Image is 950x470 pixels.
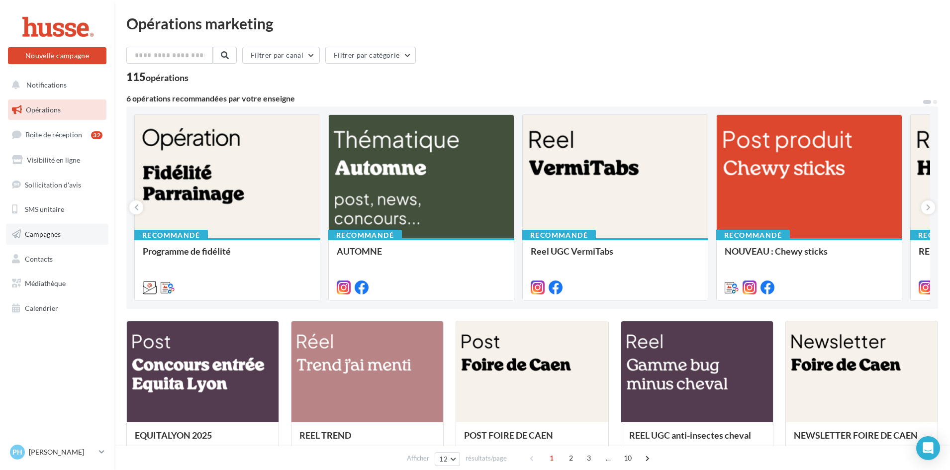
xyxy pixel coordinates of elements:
div: 115 [126,72,189,83]
span: résultats/page [466,454,507,463]
div: AUTOMNE [337,246,506,266]
span: 3 [581,450,597,466]
a: Opérations [6,99,108,120]
div: Programme de fidélité [143,246,312,266]
div: Opérations marketing [126,16,938,31]
span: 1 [544,450,560,466]
div: POST FOIRE DE CAEN [464,430,600,450]
a: Médiathèque [6,273,108,294]
div: REEL UGC anti-insectes cheval [629,430,765,450]
span: PH [12,447,22,457]
span: Sollicitation d'avis [25,180,81,188]
div: NOUVEAU : Chewy sticks [725,246,894,266]
div: Recommandé [522,230,596,241]
span: SMS unitaire [25,205,64,213]
a: Boîte de réception32 [6,124,108,145]
span: 12 [439,455,448,463]
span: Visibilité en ligne [27,156,80,164]
a: Contacts [6,249,108,270]
a: PH [PERSON_NAME] [8,443,106,462]
div: 32 [91,131,102,139]
div: Recommandé [716,230,790,241]
button: 12 [435,452,460,466]
div: opérations [146,73,189,82]
span: ... [600,450,616,466]
span: Contacts [25,255,53,263]
div: Recommandé [328,230,402,241]
div: Open Intercom Messenger [916,436,940,460]
div: NEWSLETTER FOIRE DE CAEN [794,430,930,450]
a: Sollicitation d'avis [6,175,108,195]
span: Opérations [26,105,61,114]
span: Boîte de réception [25,130,82,139]
div: REEL TREND [299,430,435,450]
button: Filtrer par catégorie [325,47,416,64]
span: Notifications [26,81,67,89]
button: Filtrer par canal [242,47,320,64]
a: Visibilité en ligne [6,150,108,171]
span: Médiathèque [25,279,66,287]
span: Calendrier [25,304,58,312]
a: SMS unitaire [6,199,108,220]
button: Notifications [6,75,104,95]
a: Calendrier [6,298,108,319]
div: EQUITALYON 2025 [135,430,271,450]
p: [PERSON_NAME] [29,447,95,457]
div: Recommandé [134,230,208,241]
span: 2 [563,450,579,466]
div: Reel UGC VermiTabs [531,246,700,266]
span: Campagnes [25,230,61,238]
span: 10 [620,450,636,466]
div: 6 opérations recommandées par votre enseigne [126,94,922,102]
button: Nouvelle campagne [8,47,106,64]
span: Afficher [407,454,429,463]
a: Campagnes [6,224,108,245]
